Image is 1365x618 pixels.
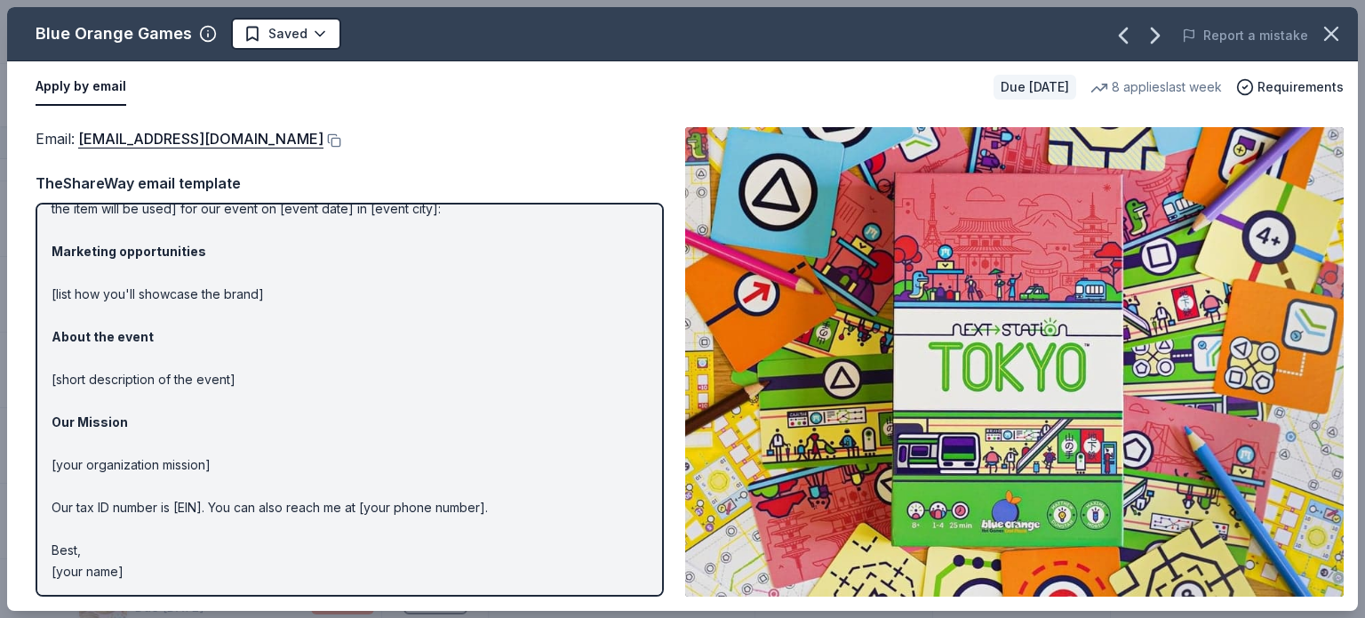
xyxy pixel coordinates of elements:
strong: Our Mission [52,414,128,429]
strong: Marketing opportunities [52,244,206,259]
div: 8 applies last week [1090,76,1222,98]
span: Email : [36,130,323,148]
strong: About the event [52,329,154,344]
button: Requirements [1236,76,1344,98]
span: Saved [268,23,307,44]
div: TheShareWay email template [36,172,664,195]
button: Report a mistake [1182,25,1308,46]
button: Apply by email [36,68,126,106]
img: Image for Blue Orange Games [685,127,1344,597]
button: Saved [231,18,341,50]
a: [EMAIL_ADDRESS][DOMAIN_NAME] [78,127,323,150]
div: Blue Orange Games [36,20,192,48]
p: Hi [name/there], I am [your name] from [your org]. We are seeking [requested item] donation from ... [52,134,648,582]
span: Requirements [1257,76,1344,98]
div: Due [DATE] [994,75,1076,100]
